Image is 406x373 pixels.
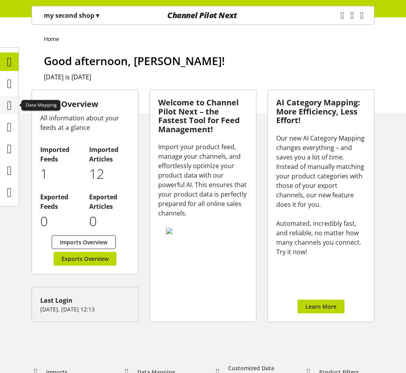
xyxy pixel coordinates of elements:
[158,142,248,218] div: Import your product feed, manage your channels, and effortlessly optimize your product data with ...
[89,211,130,231] p: 0
[166,228,238,234] img: 78e1b9dcff1e8392d83655fcfc870417.svg
[40,145,81,164] h2: Imported Feeds
[54,252,116,266] a: Exports Overview
[32,6,374,25] nav: main navigation
[40,305,130,313] p: [DATE], [DATE] 12:13
[89,192,130,211] h2: Exported Articles
[276,98,366,125] h3: AI Category Mapping: More Efficiency, Less Effort!
[297,300,344,313] a: Learn More
[276,133,366,257] div: Our new AI Category Mapping changes everything – and saves you a lot of time. Instead of manually...
[305,302,337,311] span: Learn More
[89,145,130,164] h2: Imported Articles
[60,238,107,246] span: Imports Overview
[40,211,81,231] p: 0
[158,98,248,134] h3: Welcome to Channel Pilot Next – the Fastest Tool for Feed Management!
[44,11,99,20] p: my second shop
[40,113,130,132] div: All information about your feeds at a glance
[96,11,99,20] span: ▾
[44,53,225,68] span: Good afternoon, [PERSON_NAME]!
[40,164,81,184] p: 1
[21,100,60,111] div: Data Mapping
[40,296,130,305] div: Last Login
[52,235,116,249] a: Imports Overview
[44,72,374,82] h2: [DATE] is [DATE]
[40,192,81,211] h2: Exported Feeds
[62,255,109,263] span: Exports Overview
[89,164,130,184] p: 12
[40,98,130,110] h3: Feed Overview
